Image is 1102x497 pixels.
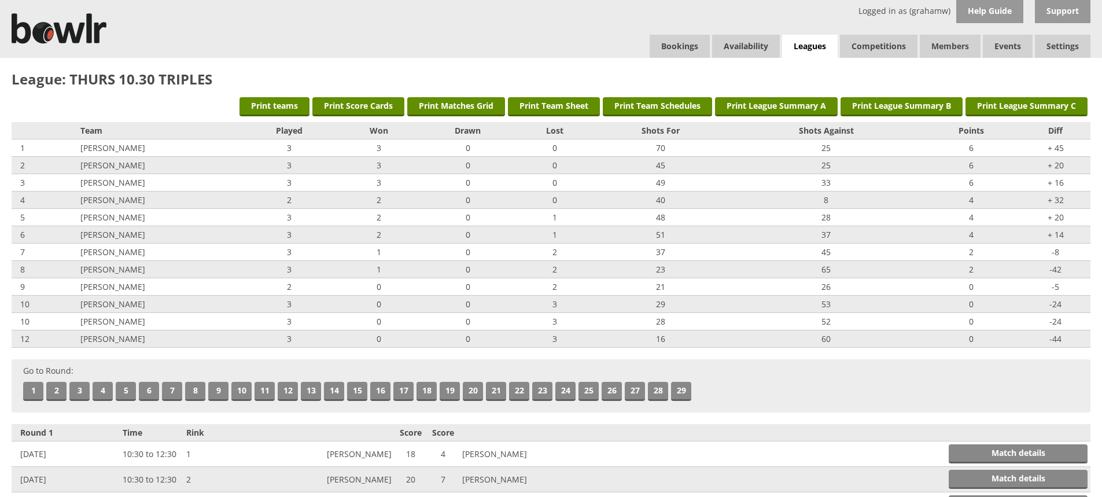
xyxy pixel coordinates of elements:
[591,157,730,174] td: 45
[418,278,518,296] td: 0
[120,441,183,467] td: 10:30 to 12:30
[78,157,238,174] td: [PERSON_NAME]
[840,35,917,58] a: Competitions
[730,122,922,139] th: Shots Against
[730,157,922,174] td: 25
[730,278,922,296] td: 26
[518,122,591,139] th: Lost
[238,209,341,226] td: 3
[418,313,518,330] td: 0
[301,382,321,401] a: 13
[78,192,238,209] td: [PERSON_NAME]
[518,313,591,330] td: 3
[395,467,427,492] td: 20
[231,382,252,401] a: 10
[418,174,518,192] td: 0
[12,467,120,492] td: [DATE]
[648,382,668,401] a: 28
[266,441,395,467] td: [PERSON_NAME]
[591,244,730,261] td: 37
[518,226,591,244] td: 1
[238,139,341,157] td: 3
[1021,330,1090,348] td: -44
[12,441,120,467] td: [DATE]
[427,441,459,467] td: 4
[603,97,712,116] a: Print Team Schedules
[922,261,1021,278] td: 2
[1021,313,1090,330] td: -24
[730,174,922,192] td: 33
[266,467,395,492] td: [PERSON_NAME]
[730,139,922,157] td: 25
[78,313,238,330] td: [PERSON_NAME]
[93,382,113,401] a: 4
[1021,296,1090,313] td: -24
[78,209,238,226] td: [PERSON_NAME]
[341,278,418,296] td: 0
[922,157,1021,174] td: 6
[922,139,1021,157] td: 6
[341,157,418,174] td: 3
[518,330,591,348] td: 3
[12,174,78,192] td: 3
[12,69,1090,89] h1: League: THURS 10.30 TRIPLES
[238,330,341,348] td: 3
[78,174,238,192] td: [PERSON_NAME]
[341,244,418,261] td: 1
[78,296,238,313] td: [PERSON_NAME]
[12,139,78,157] td: 1
[12,359,1090,413] div: Go to Round:
[116,382,136,401] a: 5
[1021,226,1090,244] td: + 14
[239,97,309,116] a: Print teams
[591,330,730,348] td: 16
[255,382,275,401] a: 11
[418,209,518,226] td: 0
[12,424,120,441] th: Round 1
[459,467,589,492] td: [PERSON_NAME]
[922,313,1021,330] td: 0
[518,174,591,192] td: 0
[238,226,341,244] td: 3
[730,296,922,313] td: 53
[78,330,238,348] td: [PERSON_NAME]
[518,278,591,296] td: 2
[518,296,591,313] td: 3
[12,313,78,330] td: 10
[238,278,341,296] td: 2
[1021,122,1090,139] th: Diff
[591,192,730,209] td: 40
[1035,35,1090,58] span: Settings
[341,261,418,278] td: 1
[591,226,730,244] td: 51
[12,261,78,278] td: 8
[238,122,341,139] th: Played
[238,174,341,192] td: 3
[418,261,518,278] td: 0
[78,278,238,296] td: [PERSON_NAME]
[591,209,730,226] td: 48
[370,382,390,401] a: 16
[1021,139,1090,157] td: + 45
[341,226,418,244] td: 2
[69,382,90,401] a: 3
[12,209,78,226] td: 5
[463,382,483,401] a: 20
[78,226,238,244] td: [PERSON_NAME]
[730,261,922,278] td: 65
[509,382,529,401] a: 22
[395,441,427,467] td: 18
[518,244,591,261] td: 2
[712,35,780,58] a: Availability
[518,261,591,278] td: 2
[1021,278,1090,296] td: -5
[730,192,922,209] td: 8
[46,382,67,401] a: 2
[922,296,1021,313] td: 0
[650,35,710,58] a: Bookings
[949,444,1088,463] a: Match details
[922,330,1021,348] td: 0
[418,296,518,313] td: 0
[591,122,730,139] th: Shots For
[208,382,228,401] a: 9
